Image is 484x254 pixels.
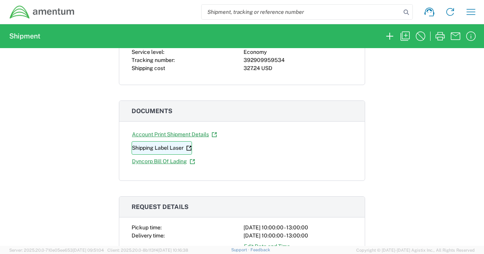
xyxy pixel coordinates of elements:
[9,32,40,41] h2: Shipment
[250,247,270,252] a: Feedback
[107,248,188,252] span: Client: 2025.20.0-8b113f4
[73,248,104,252] span: [DATE] 09:51:04
[244,224,352,232] div: [DATE] 10:00:00 - 13:00:00
[244,64,352,72] div: 327.24 USD
[9,248,104,252] span: Server: 2025.20.0-710e05ee653
[132,128,217,141] a: Account Print Shipment Details
[132,232,165,239] span: Delivery time:
[158,248,188,252] span: [DATE] 10:16:38
[244,56,352,64] div: 392909959534
[132,224,162,231] span: Pickup time:
[356,247,475,254] span: Copyright © [DATE]-[DATE] Agistix Inc., All Rights Reserved
[132,141,192,155] a: Shipping Label Laser
[9,5,75,19] img: dyncorp
[132,107,172,115] span: Documents
[132,65,165,71] span: Shipping cost
[132,155,195,168] a: Dyncorp Bill Of Lading
[132,49,164,55] span: Service level:
[244,48,352,56] div: Economy
[244,240,290,253] a: Edit Date and Time
[244,232,352,240] div: [DATE] 10:00:00 - 13:00:00
[132,203,189,211] span: Request details
[202,5,401,19] input: Shipment, tracking or reference number
[231,247,250,252] a: Support
[132,57,175,63] span: Tracking number:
